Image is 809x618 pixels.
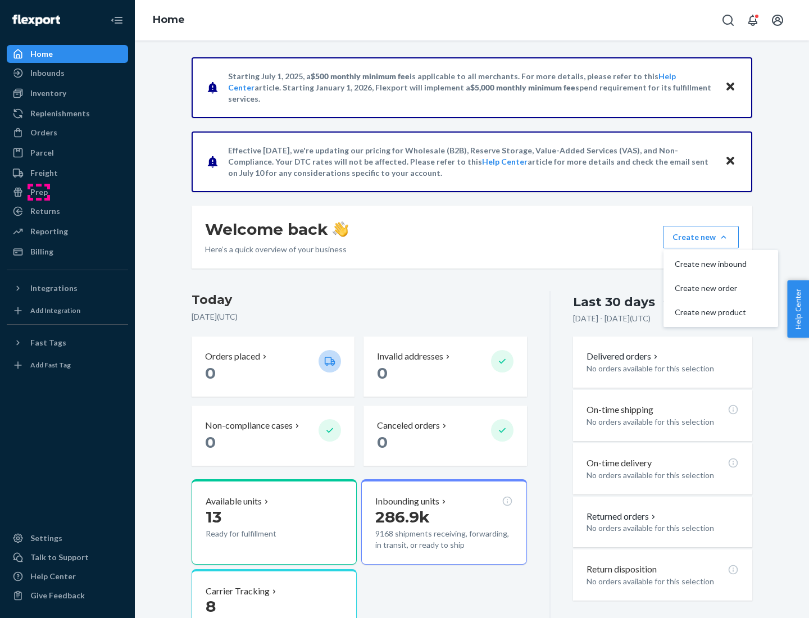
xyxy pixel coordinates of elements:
[192,291,527,309] h3: Today
[30,337,66,348] div: Fast Tags
[206,585,270,598] p: Carrier Tracking
[7,279,128,297] button: Integrations
[30,187,48,198] div: Prep
[30,246,53,257] div: Billing
[206,528,310,539] p: Ready for fulfillment
[675,308,747,316] span: Create new product
[30,552,89,563] div: Talk to Support
[30,306,80,315] div: Add Integration
[30,127,57,138] div: Orders
[375,507,430,526] span: 286.9k
[106,9,128,31] button: Close Navigation
[587,576,739,587] p: No orders available for this selection
[377,433,388,452] span: 0
[587,403,653,416] p: On-time shipping
[587,470,739,481] p: No orders available for this selection
[333,221,348,237] img: hand-wave emoji
[30,533,62,544] div: Settings
[7,144,128,162] a: Parcel
[30,167,58,179] div: Freight
[7,124,128,142] a: Orders
[7,84,128,102] a: Inventory
[7,567,128,585] a: Help Center
[7,356,128,374] a: Add Fast Tag
[587,563,657,576] p: Return disposition
[192,337,354,397] button: Orders placed 0
[228,71,714,104] p: Starting July 1, 2025, a is applicable to all merchants. For more details, please refer to this a...
[30,88,66,99] div: Inventory
[7,183,128,201] a: Prep
[361,479,526,565] button: Inbounding units286.9k9168 shipments receiving, forwarding, in transit, or ready to ship
[7,45,128,63] a: Home
[675,260,747,268] span: Create new inbound
[470,83,575,92] span: $5,000 monthly minimum fee
[377,350,443,363] p: Invalid addresses
[482,157,528,166] a: Help Center
[30,67,65,79] div: Inbounds
[30,108,90,119] div: Replenishments
[7,243,128,261] a: Billing
[205,244,348,255] p: Here’s a quick overview of your business
[787,280,809,338] button: Help Center
[723,79,738,96] button: Close
[7,104,128,122] a: Replenishments
[7,164,128,182] a: Freight
[573,293,655,311] div: Last 30 days
[377,363,388,383] span: 0
[205,219,348,239] h1: Welcome back
[228,145,714,179] p: Effective [DATE], we're updating our pricing for Wholesale (B2B), Reserve Storage, Value-Added Se...
[30,206,60,217] div: Returns
[30,226,68,237] div: Reporting
[205,363,216,383] span: 0
[7,222,128,240] a: Reporting
[205,433,216,452] span: 0
[666,301,776,325] button: Create new product
[587,510,658,523] button: Returned orders
[7,202,128,220] a: Returns
[363,337,526,397] button: Invalid addresses 0
[192,406,354,466] button: Non-compliance cases 0
[377,419,440,432] p: Canceled orders
[573,313,651,324] p: [DATE] - [DATE] ( UTC )
[675,284,747,292] span: Create new order
[30,360,71,370] div: Add Fast Tag
[7,548,128,566] a: Talk to Support
[30,48,53,60] div: Home
[7,587,128,605] button: Give Feedback
[206,495,262,508] p: Available units
[717,9,739,31] button: Open Search Box
[206,507,221,526] span: 13
[7,64,128,82] a: Inbounds
[587,363,739,374] p: No orders available for this selection
[666,252,776,276] button: Create new inbound
[192,311,527,322] p: [DATE] ( UTC )
[144,4,194,37] ol: breadcrumbs
[311,71,410,81] span: $500 monthly minimum fee
[12,15,60,26] img: Flexport logo
[375,528,512,551] p: 9168 shipments receiving, forwarding, in transit, or ready to ship
[30,590,85,601] div: Give Feedback
[363,406,526,466] button: Canceled orders 0
[587,457,652,470] p: On-time delivery
[587,350,660,363] button: Delivered orders
[205,350,260,363] p: Orders placed
[742,9,764,31] button: Open notifications
[766,9,789,31] button: Open account menu
[206,597,216,616] span: 8
[30,283,78,294] div: Integrations
[663,226,739,248] button: Create newCreate new inboundCreate new orderCreate new product
[153,13,185,26] a: Home
[7,334,128,352] button: Fast Tags
[587,416,739,428] p: No orders available for this selection
[30,147,54,158] div: Parcel
[587,522,739,534] p: No orders available for this selection
[375,495,439,508] p: Inbounding units
[30,571,76,582] div: Help Center
[205,419,293,432] p: Non-compliance cases
[7,302,128,320] a: Add Integration
[723,153,738,170] button: Close
[7,529,128,547] a: Settings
